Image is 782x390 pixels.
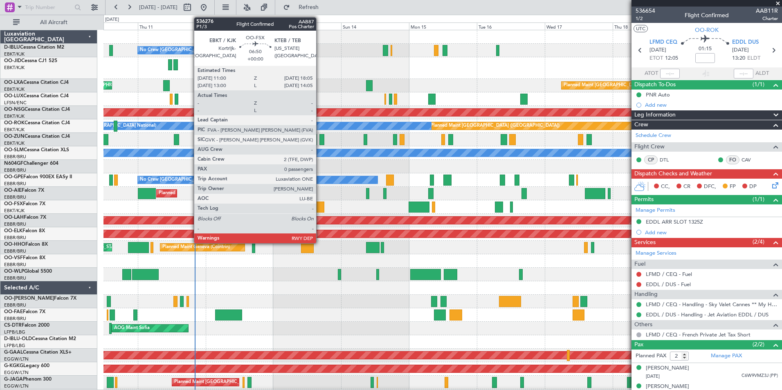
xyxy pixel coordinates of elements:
div: Add new [645,101,778,108]
div: Add new [645,229,778,236]
span: OO-NSG [4,107,25,112]
div: Fri 12 [206,22,274,30]
span: OO-FAE [4,309,23,314]
span: [DATE] [646,373,660,379]
span: 536654 [636,7,655,15]
span: D-IBLU-OLD [4,336,32,341]
span: 13:20 [732,54,745,63]
span: Others [634,320,652,329]
span: [DATE] - [DATE] [139,4,178,11]
a: LFMD / CEQ - French Private Jet Tax Short [646,331,751,338]
span: All Aircraft [21,20,86,25]
span: G-GAAL [4,350,23,355]
a: EGGW/LTN [4,356,29,362]
a: G-KGKGLegacy 600 [4,363,49,368]
span: (1/1) [753,80,764,89]
a: EBKT/KJK [4,113,25,119]
div: [PERSON_NAME] [646,364,689,372]
span: DP [749,183,757,191]
button: UTC [634,25,648,32]
span: OO-HHO [4,242,25,247]
span: Flight Crew [634,142,665,152]
div: No Crew [GEOGRAPHIC_DATA] ([GEOGRAPHIC_DATA] National) [140,174,277,186]
a: N604GFChallenger 604 [4,161,58,166]
a: OO-LAHFalcon 7X [4,215,46,220]
a: EBBR/BRU [4,235,26,241]
span: 1/2 [636,15,655,22]
a: OO-FSXFalcon 7X [4,202,45,206]
span: Pax [634,340,643,350]
span: Fuel [634,260,645,269]
a: OO-SLMCessna Citation XLS [4,148,69,152]
a: EBKT/KJK [4,127,25,133]
span: Crew [634,120,648,130]
span: N604GF [4,161,23,166]
a: D-IBLUCessna Citation M2 [4,45,64,50]
a: Schedule Crew [636,132,671,140]
label: Planned PAX [636,352,666,360]
span: OO-ROK [4,121,25,126]
a: EBBR/BRU [4,167,26,173]
a: OO-ZUNCessna Citation CJ4 [4,134,70,139]
span: ATOT [645,69,658,78]
span: OO-[PERSON_NAME] [4,296,54,301]
span: 12:05 [665,54,678,63]
a: EBBR/BRU [4,275,26,281]
a: EBBR/BRU [4,248,26,254]
span: (2/4) [753,238,764,246]
a: OO-GPEFalcon 900EX EASy II [4,175,72,179]
span: OO-VSF [4,256,23,260]
a: EBKT/KJK [4,208,25,214]
div: Planned Maint [GEOGRAPHIC_DATA] ([GEOGRAPHIC_DATA] National) [225,174,373,186]
span: G-JAGA [4,377,23,382]
a: Manage Services [636,249,676,258]
a: OO-FAEFalcon 7X [4,309,45,314]
a: LFMD / CEQ - Fuel [646,271,692,278]
div: Thu 11 [138,22,206,30]
span: OO-WLP [4,269,24,274]
div: Planned Maint [GEOGRAPHIC_DATA] ([GEOGRAPHIC_DATA]) [174,376,303,388]
span: CS-DTR [4,323,22,328]
a: EBBR/BRU [4,262,26,268]
span: OO-LXA [4,80,23,85]
span: (2/2) [753,340,764,349]
span: Leg Information [634,110,676,120]
div: [DATE] [105,16,119,23]
span: OO-ROK [695,26,719,34]
a: OO-JIDCessna CJ1 525 [4,58,57,63]
a: LFPB/LBG [4,343,25,349]
div: Flight Confirmed [685,11,729,20]
a: OO-NSGCessna Citation CJ4 [4,107,70,112]
input: --:-- [660,69,680,78]
a: LFSN/ENC [4,100,27,106]
span: D-IBLU [4,45,20,50]
span: 01:15 [699,45,712,53]
span: LFMD CEQ [649,38,677,47]
a: G-GAALCessna Citation XLS+ [4,350,72,355]
span: Refresh [292,4,326,10]
div: Thu 18 [613,22,681,30]
div: Wed 10 [70,22,138,30]
a: Manage PAX [711,352,742,360]
a: Manage Permits [636,206,675,215]
div: Planned Maint [GEOGRAPHIC_DATA] ([GEOGRAPHIC_DATA]) [564,79,692,92]
a: OO-WLPGlobal 5500 [4,269,52,274]
span: AAB11R [756,7,778,15]
span: G-KGKG [4,363,23,368]
a: LFPB/LBG [4,329,25,335]
a: EGGW/LTN [4,370,29,376]
span: CR [683,183,690,191]
a: D-IBLU-OLDCessna Citation M2 [4,336,76,341]
span: OO-ELK [4,229,22,233]
div: PNR Auto [646,91,670,98]
span: Dispatch Checks and Weather [634,169,712,179]
a: G-JAGAPhenom 300 [4,377,52,382]
span: Charter [756,15,778,22]
span: OO-LUX [4,94,23,99]
button: Refresh [279,1,328,14]
div: Mon 15 [409,22,477,30]
a: CAV [742,156,760,164]
div: Tue 16 [477,22,545,30]
div: Wed 17 [545,22,613,30]
span: ETOT [649,54,663,63]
